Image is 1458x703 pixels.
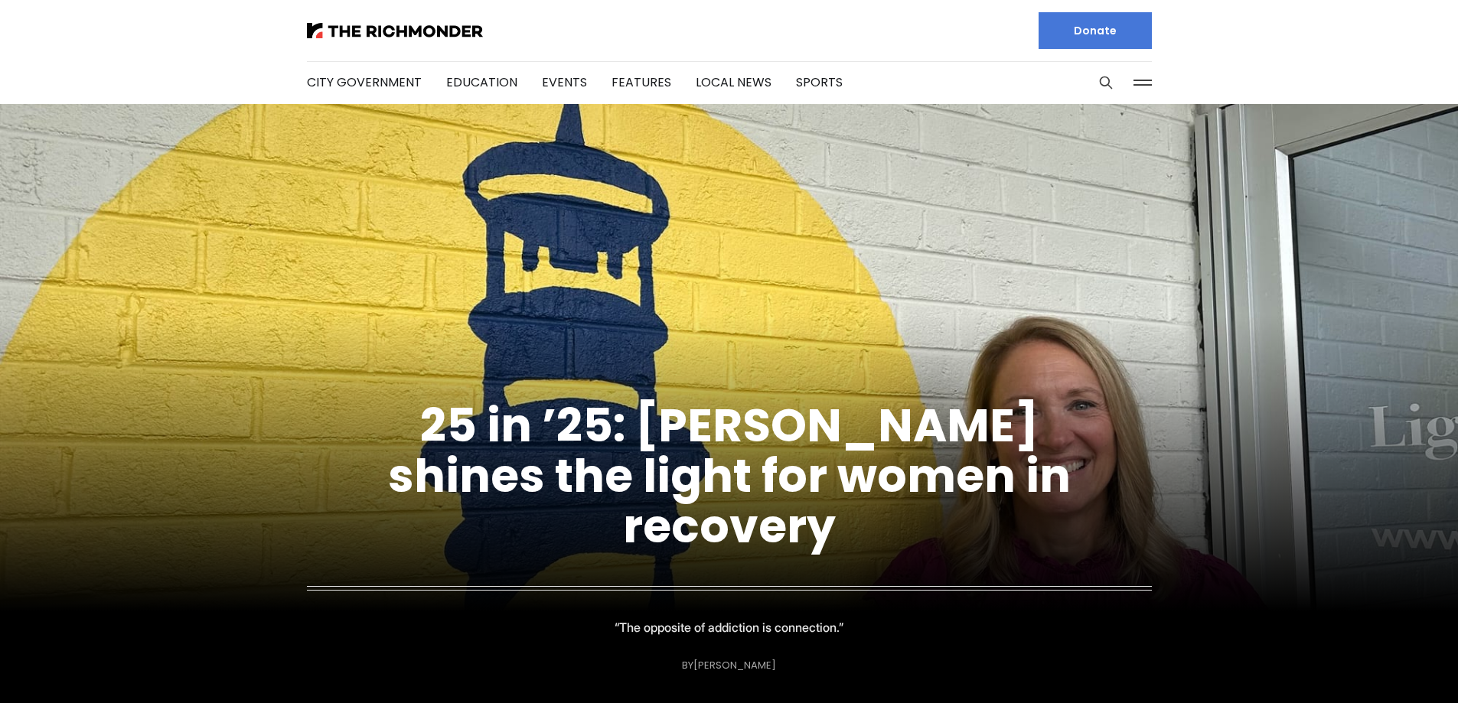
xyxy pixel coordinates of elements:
[696,73,771,91] a: Local News
[615,617,843,638] p: “The opposite of addiction is connection.”
[307,23,483,38] img: The Richmonder
[612,73,671,91] a: Features
[542,73,587,91] a: Events
[693,658,776,672] a: [PERSON_NAME]
[388,393,1071,558] a: 25 in ’25: [PERSON_NAME] shines the light for women in recovery
[446,73,517,91] a: Education
[796,73,843,91] a: Sports
[1094,71,1117,94] button: Search this site
[307,73,422,91] a: City Government
[1039,12,1152,49] a: Donate
[682,659,776,671] div: By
